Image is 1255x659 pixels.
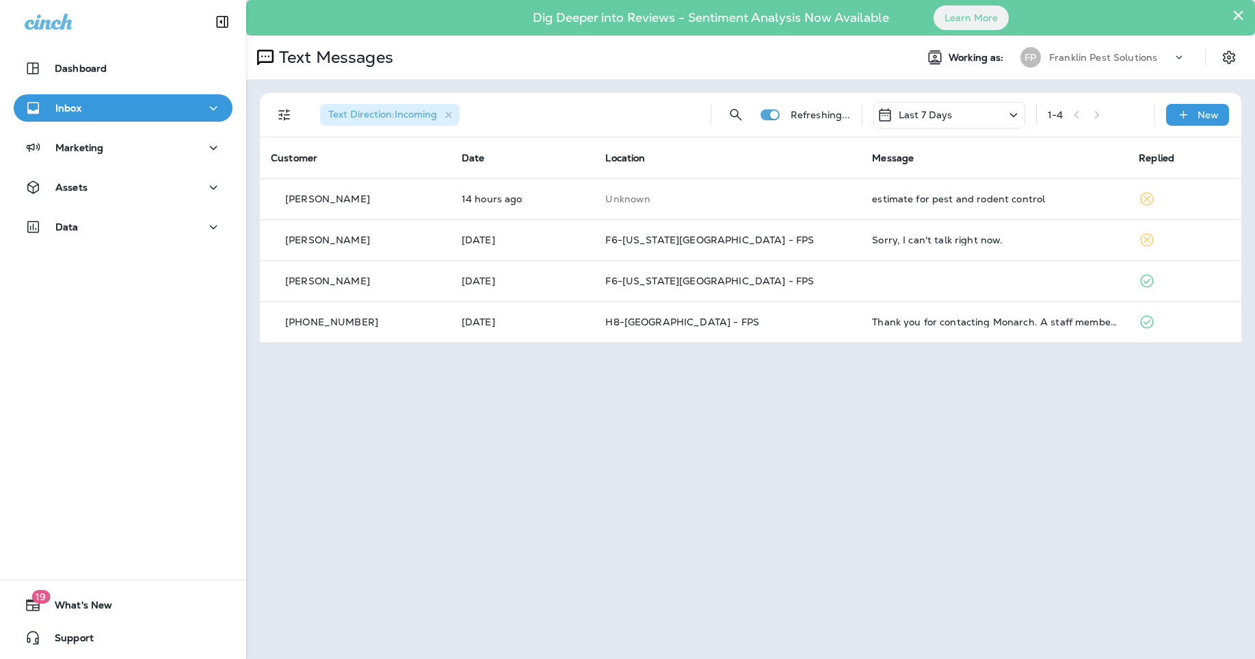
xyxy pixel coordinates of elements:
[14,213,233,241] button: Data
[55,221,79,232] p: Data
[55,142,103,153] p: Marketing
[203,8,241,36] button: Collapse Sidebar
[934,5,1009,30] button: Learn More
[271,152,317,164] span: Customer
[872,193,1117,204] div: estimate for pest and rodent control
[1048,109,1063,120] div: 1 - 4
[872,234,1117,245] div: Sorry, I can't talk right now.
[285,234,370,245] p: [PERSON_NAME]
[55,103,81,113] p: Inbox
[949,52,1007,64] span: Working as:
[274,47,393,68] p: Text Messages
[41,600,112,616] span: What's New
[605,275,814,287] span: F6-[US_STATE][GEOGRAPHIC_DATA] - FPS
[1020,47,1041,68] div: FP
[14,591,233,619] button: 19What's New
[462,275,584,286] p: Sep 24, 2025 09:22 AM
[899,109,953,120] p: Last 7 Days
[55,182,88,193] p: Assets
[31,590,50,604] span: 19
[462,317,584,327] p: Sep 23, 2025 10:37 AM
[1232,4,1245,26] button: Close
[462,152,485,164] span: Date
[285,193,370,204] p: [PERSON_NAME]
[872,317,1117,327] div: Thank you for contacting Monarch. A staff member will respond to you shortly. Reply STOP to opt o...
[791,109,851,120] p: Refreshing...
[605,193,850,204] p: This customer does not have a last location and the phone number they messaged is not assigned to...
[1198,109,1219,120] p: New
[1049,52,1157,63] p: Franklin Pest Solutions
[462,193,584,204] p: Sep 28, 2025 07:18 PM
[14,55,233,82] button: Dashboard
[1139,152,1174,164] span: Replied
[14,94,233,122] button: Inbox
[285,317,378,327] p: [PHONE_NUMBER]
[328,108,437,120] span: Text Direction : Incoming
[493,16,929,20] p: Dig Deeper into Reviews - Sentiment Analysis Now Available
[14,134,233,161] button: Marketing
[605,316,759,328] span: H8-[GEOGRAPHIC_DATA] - FPS
[320,104,460,126] div: Text Direction:Incoming
[1217,45,1241,70] button: Settings
[285,275,370,286] p: [PERSON_NAME]
[271,101,298,129] button: Filters
[14,624,233,651] button: Support
[872,152,914,164] span: Message
[462,234,584,245] p: Sep 24, 2025 03:23 PM
[14,174,233,201] button: Assets
[722,101,750,129] button: Search Messages
[605,234,814,246] span: F6-[US_STATE][GEOGRAPHIC_DATA] - FPS
[605,152,645,164] span: Location
[41,632,94,649] span: Support
[55,63,107,74] p: Dashboard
